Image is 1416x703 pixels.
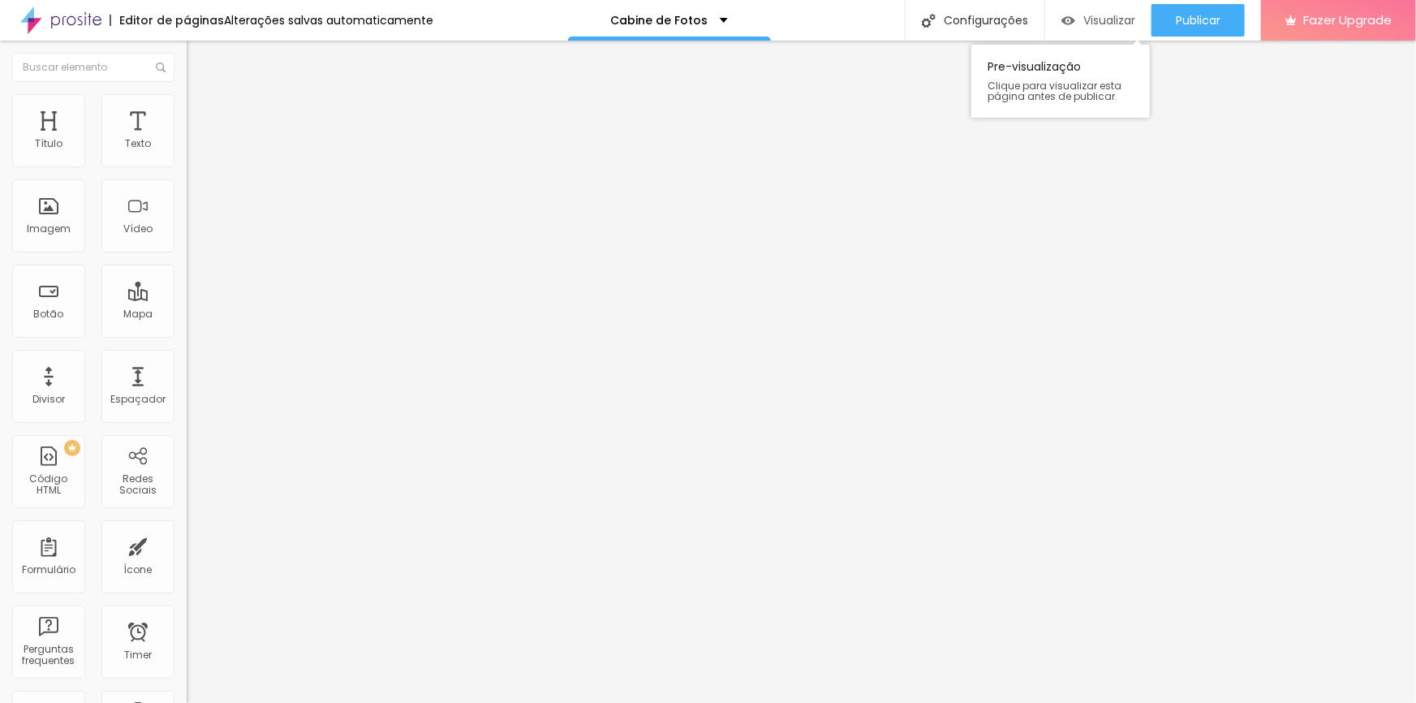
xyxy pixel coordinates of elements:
div: Perguntas frequentes [16,644,80,667]
span: Visualizar [1083,14,1135,27]
img: view-1.svg [1061,14,1075,28]
div: Vídeo [123,223,153,235]
div: Código HTML [16,473,80,497]
span: Fazer Upgrade [1303,13,1392,27]
div: Redes Sociais [105,473,170,497]
div: Espaçador [110,394,166,405]
div: Imagem [27,223,71,235]
div: Editor de páginas [110,15,224,26]
div: Alterações salvas automaticamente [224,15,433,26]
p: Cabine de Fotos [610,15,708,26]
img: Icone [156,63,166,72]
span: Publicar [1176,14,1220,27]
div: Título [35,138,62,149]
span: Clique para visualizar esta página antes de publicar. [988,80,1134,101]
button: Publicar [1151,4,1245,37]
img: Icone [922,14,936,28]
div: Divisor [32,394,65,405]
div: Texto [125,138,151,149]
div: Mapa [123,308,153,320]
div: Formulário [22,564,75,576]
div: Ícone [124,564,153,576]
div: Botão [34,308,64,320]
iframe: Editor [187,41,1416,703]
input: Buscar elemento [12,53,174,82]
div: Timer [124,649,152,661]
button: Visualizar [1045,4,1151,37]
div: Pre-visualização [971,45,1150,118]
